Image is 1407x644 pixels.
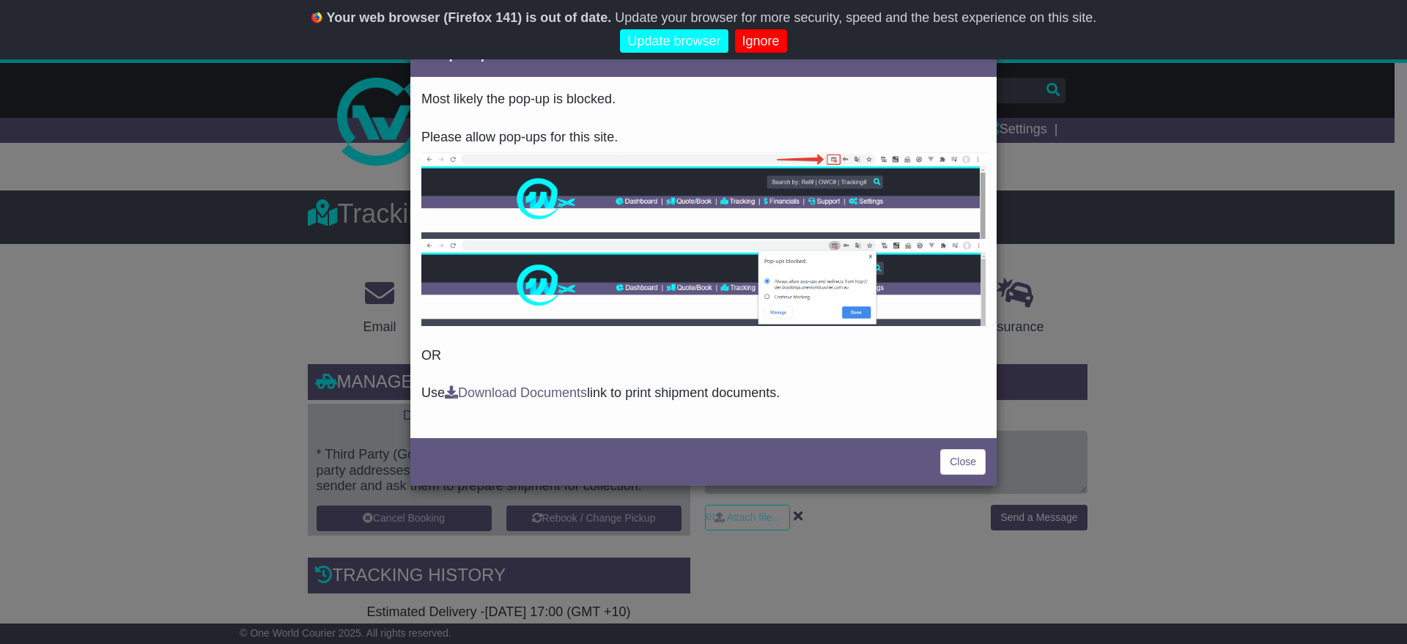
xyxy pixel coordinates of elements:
[421,92,986,108] p: Most likely the pop-up is blocked.
[735,29,787,53] a: Ignore
[421,152,986,239] img: allow-popup-1.png
[327,10,612,25] b: Your web browser (Firefox 141) is out of date.
[410,81,997,434] div: OR
[421,239,986,326] img: allow-popup-2.png
[940,449,986,475] a: Close
[620,29,728,53] a: Update browser
[421,130,986,146] p: Please allow pop-ups for this site.
[421,385,986,401] p: Use link to print shipment documents.
[615,10,1096,25] span: Update your browser for more security, speed and the best experience on this site.
[445,385,587,400] a: Download Documents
